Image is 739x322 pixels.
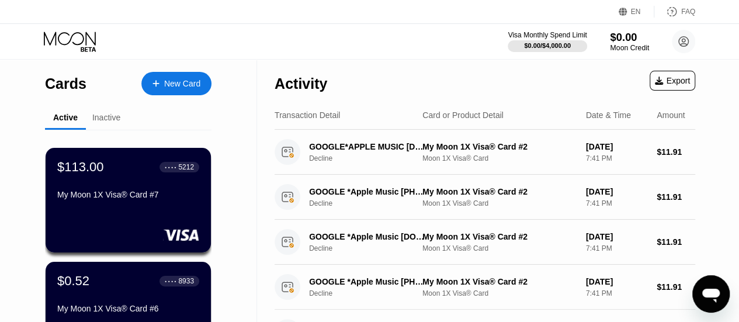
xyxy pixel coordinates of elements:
[586,110,631,120] div: Date & Time
[309,187,425,196] div: GOOGLE *Apple Music [PHONE_NUMBER] US
[309,244,433,252] div: Decline
[657,110,685,120] div: Amount
[610,44,649,52] div: Moon Credit
[650,71,695,91] div: Export
[422,244,577,252] div: Moon 1X Visa® Card
[275,175,695,220] div: GOOGLE *Apple Music [PHONE_NUMBER] USDeclineMy Moon 1X Visa® Card #2Moon 1X Visa® Card[DATE]7:41 ...
[422,142,577,151] div: My Moon 1X Visa® Card #2
[631,8,641,16] div: EN
[586,154,647,162] div: 7:41 PM
[57,190,199,199] div: My Moon 1X Visa® Card #7
[141,72,211,95] div: New Card
[657,282,695,292] div: $11.91
[586,289,647,297] div: 7:41 PM
[57,304,199,313] div: My Moon 1X Visa® Card #6
[57,160,104,175] div: $113.00
[524,42,571,49] div: $0.00 / $4,000.00
[422,187,577,196] div: My Moon 1X Visa® Card #2
[422,110,504,120] div: Card or Product Detail
[586,187,647,196] div: [DATE]
[422,277,577,286] div: My Moon 1X Visa® Card #2
[57,273,89,289] div: $0.52
[53,113,78,122] div: Active
[586,244,647,252] div: 7:41 PM
[586,199,647,207] div: 7:41 PM
[275,75,327,92] div: Activity
[45,75,86,92] div: Cards
[309,232,425,241] div: GOOGLE *Apple Music [DOMAIN_NAME][URL][GEOGRAPHIC_DATA]
[275,110,340,120] div: Transaction Detail
[422,232,577,241] div: My Moon 1X Visa® Card #2
[610,31,649,52] div: $0.00Moon Credit
[92,113,120,122] div: Inactive
[654,6,695,18] div: FAQ
[309,289,433,297] div: Decline
[178,163,194,171] div: 5212
[681,8,695,16] div: FAQ
[692,275,730,313] iframe: Button to launch messaging window
[275,220,695,265] div: GOOGLE *Apple Music [DOMAIN_NAME][URL][GEOGRAPHIC_DATA]DeclineMy Moon 1X Visa® Card #2Moon 1X Vis...
[422,289,577,297] div: Moon 1X Visa® Card
[165,165,176,169] div: ● ● ● ●
[275,265,695,310] div: GOOGLE *Apple Music [PHONE_NUMBER] USDeclineMy Moon 1X Visa® Card #2Moon 1X Visa® Card[DATE]7:41 ...
[309,142,425,151] div: GOOGLE*APPLE MUSIC [DOMAIN_NAME][URL]
[586,277,647,286] div: [DATE]
[657,237,695,247] div: $11.91
[586,232,647,241] div: [DATE]
[422,199,577,207] div: Moon 1X Visa® Card
[309,277,425,286] div: GOOGLE *Apple Music [PHONE_NUMBER] US
[619,6,654,18] div: EN
[508,31,587,39] div: Visa Monthly Spend Limit
[46,148,211,252] div: $113.00● ● ● ●5212My Moon 1X Visa® Card #7
[657,192,695,202] div: $11.91
[655,76,690,85] div: Export
[422,154,577,162] div: Moon 1X Visa® Card
[508,31,587,52] div: Visa Monthly Spend Limit$0.00/$4,000.00
[275,130,695,175] div: GOOGLE*APPLE MUSIC [DOMAIN_NAME][URL]DeclineMy Moon 1X Visa® Card #2Moon 1X Visa® Card[DATE]7:41 ...
[165,279,176,283] div: ● ● ● ●
[657,147,695,157] div: $11.91
[610,31,649,43] div: $0.00
[586,142,647,151] div: [DATE]
[164,79,200,89] div: New Card
[309,154,433,162] div: Decline
[178,277,194,285] div: 8933
[309,199,433,207] div: Decline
